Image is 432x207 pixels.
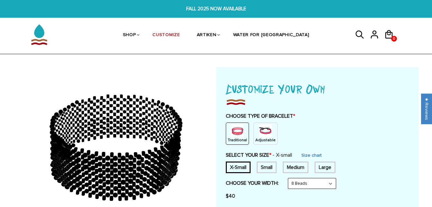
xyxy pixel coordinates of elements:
[421,94,432,124] div: Click to open Judge.me floating reviews tab
[301,153,322,158] a: Size chart
[283,162,308,173] div: 7.5 inches
[391,34,397,44] span: 0
[133,5,299,13] span: FALL 2025 NOW AVAILABLE
[257,162,277,173] div: 7 inches
[233,19,309,52] a: WATER FOR [GEOGRAPHIC_DATA]
[259,124,272,137] img: string.PNG
[226,80,409,97] h1: Customize Your Own
[255,137,276,143] p: Adjustable
[226,113,409,119] label: CHOOSE TYPE OF BRACELET
[197,19,216,52] a: ARTIKEN
[226,123,249,145] div: Non String
[228,137,247,143] p: Traditional
[315,162,335,173] div: 8 inches
[226,180,279,186] label: CHOOSE YOUR WIDTH:
[226,152,292,158] label: SELECT YOUR SIZE
[272,152,292,158] span: X-small
[152,19,180,52] a: CUSTOMIZE
[123,19,136,52] a: SHOP
[226,162,251,173] div: 6 inches
[226,97,246,106] img: imgboder_100x.png
[226,193,235,199] span: $40
[384,41,399,42] a: 0
[231,124,244,137] img: non-string.png
[253,123,278,145] div: String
